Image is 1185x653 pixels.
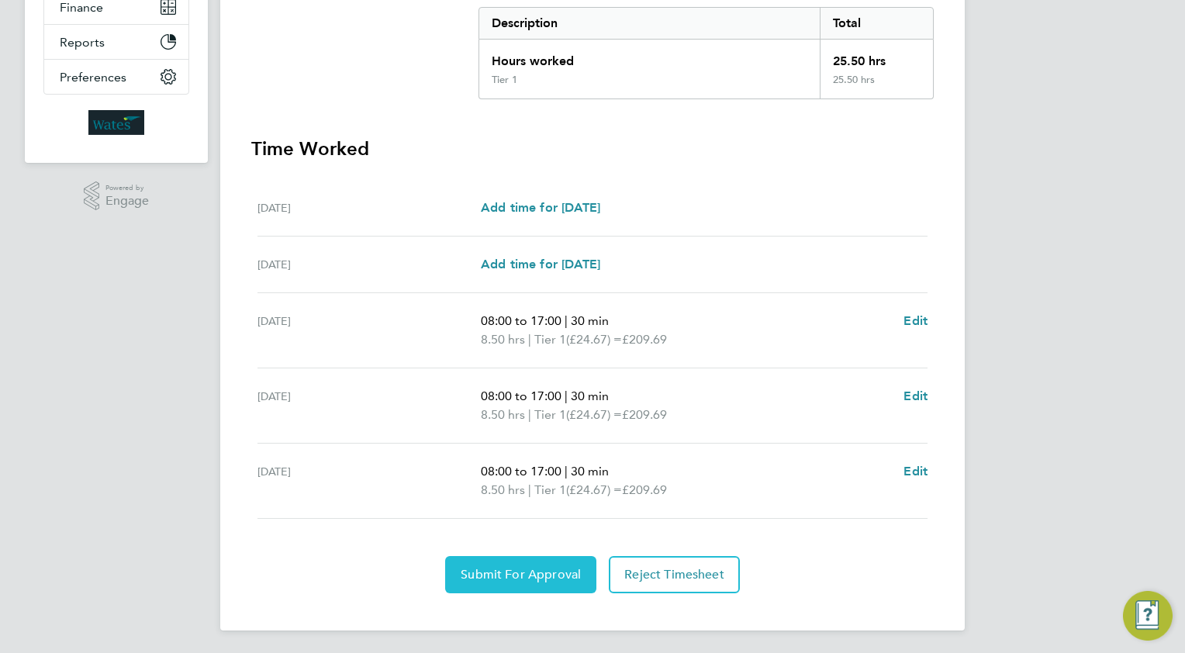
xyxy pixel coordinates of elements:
[481,313,561,328] span: 08:00 to 17:00
[571,464,609,479] span: 30 min
[44,25,188,59] button: Reports
[903,464,928,479] span: Edit
[624,567,724,582] span: Reject Timesheet
[105,181,149,195] span: Powered by
[88,110,144,135] img: wates-logo-retina.png
[622,332,667,347] span: £209.69
[481,464,561,479] span: 08:00 to 17:00
[528,332,531,347] span: |
[481,200,600,215] span: Add time for [DATE]
[528,482,531,497] span: |
[60,35,105,50] span: Reports
[481,255,600,274] a: Add time for [DATE]
[251,136,934,161] h3: Time Worked
[566,332,622,347] span: (£24.67) =
[44,60,188,94] button: Preferences
[445,556,596,593] button: Submit For Approval
[534,481,566,499] span: Tier 1
[481,257,600,271] span: Add time for [DATE]
[105,195,149,208] span: Engage
[60,70,126,85] span: Preferences
[534,330,566,349] span: Tier 1
[257,199,481,217] div: [DATE]
[566,482,622,497] span: (£24.67) =
[820,8,933,39] div: Total
[571,389,609,403] span: 30 min
[528,407,531,422] span: |
[257,462,481,499] div: [DATE]
[903,387,928,406] a: Edit
[534,406,566,424] span: Tier 1
[820,74,933,98] div: 25.50 hrs
[622,482,667,497] span: £209.69
[257,255,481,274] div: [DATE]
[481,389,561,403] span: 08:00 to 17:00
[820,40,933,74] div: 25.50 hrs
[478,7,934,99] div: Summary
[257,312,481,349] div: [DATE]
[481,199,600,217] a: Add time for [DATE]
[1123,591,1173,641] button: Engage Resource Center
[622,407,667,422] span: £209.69
[571,313,609,328] span: 30 min
[903,389,928,403] span: Edit
[461,567,581,582] span: Submit For Approval
[492,74,517,86] div: Tier 1
[565,389,568,403] span: |
[565,313,568,328] span: |
[903,313,928,328] span: Edit
[481,407,525,422] span: 8.50 hrs
[565,464,568,479] span: |
[479,8,820,39] div: Description
[609,556,740,593] button: Reject Timesheet
[903,312,928,330] a: Edit
[566,407,622,422] span: (£24.67) =
[481,332,525,347] span: 8.50 hrs
[43,110,189,135] a: Go to home page
[84,181,150,211] a: Powered byEngage
[481,482,525,497] span: 8.50 hrs
[903,462,928,481] a: Edit
[257,387,481,424] div: [DATE]
[479,40,820,74] div: Hours worked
